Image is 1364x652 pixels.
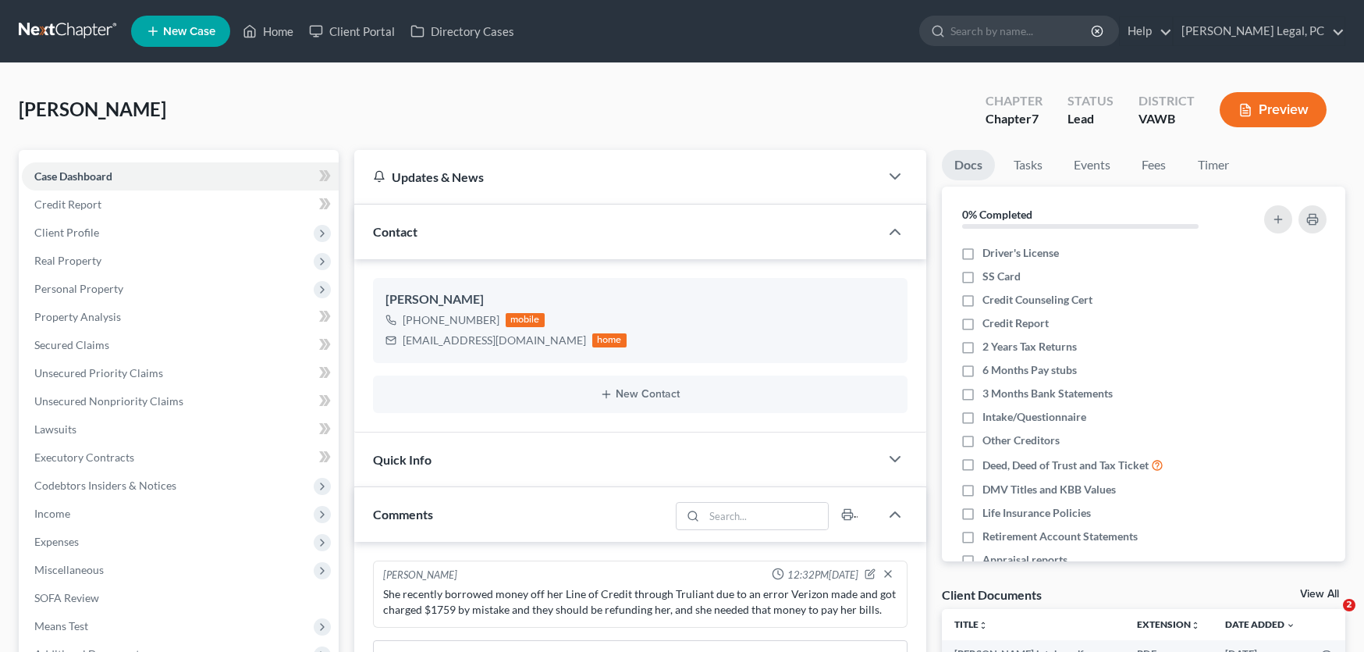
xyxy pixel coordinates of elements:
div: Chapter [986,92,1043,110]
span: 7 [1032,111,1039,126]
a: Extensionunfold_more [1137,618,1200,630]
span: Means Test [34,619,88,632]
a: Timer [1185,150,1241,180]
span: Unsecured Nonpriority Claims [34,394,183,408]
span: Appraisal reports [982,552,1067,568]
div: District [1138,92,1195,110]
span: Other Creditors [982,433,1060,448]
span: Client Profile [34,226,99,239]
a: Credit Report [22,191,339,219]
a: Secured Claims [22,331,339,359]
a: Property Analysis [22,303,339,331]
a: Help [1120,17,1172,45]
a: Case Dashboard [22,162,339,191]
a: View All [1300,589,1339,600]
span: 2 [1343,599,1355,611]
a: Fees [1129,150,1179,180]
span: Credit Report [982,315,1049,331]
span: 6 Months Pay stubs [982,362,1077,378]
a: Events [1061,150,1123,180]
span: [PERSON_NAME] [19,98,166,120]
span: Intake/Questionnaire [982,409,1086,425]
span: SOFA Review [34,591,99,604]
span: New Case [163,26,215,37]
a: [PERSON_NAME] Legal, PC [1174,17,1344,45]
span: Deed, Deed of Trust and Tax Ticket [982,458,1149,473]
span: 12:32PM[DATE] [787,568,858,583]
span: Credit Report [34,198,101,211]
span: 2 Years Tax Returns [982,339,1077,355]
span: Credit Counseling Cert [982,292,1092,308]
input: Search by name... [950,16,1093,45]
div: [EMAIL_ADDRESS][DOMAIN_NAME] [403,333,586,348]
iframe: Intercom live chat [1311,599,1348,636]
div: mobile [506,313,545,327]
span: Miscellaneous [34,563,104,576]
div: [PHONE_NUMBER] [403,312,499,328]
a: Client Portal [301,17,403,45]
span: Property Analysis [34,310,121,323]
div: home [592,333,627,347]
span: Retirement Account Statements [982,529,1138,544]
a: Home [235,17,301,45]
div: Chapter [986,110,1043,128]
button: New Contact [385,388,895,401]
i: expand_more [1286,621,1295,630]
span: Driver's License [982,245,1059,261]
span: SS Card [982,269,1021,284]
div: [PERSON_NAME] [383,568,457,583]
div: Updates & News [373,169,861,185]
span: DMV Titles and KBB Values [982,482,1116,497]
span: Lawsuits [34,422,76,436]
span: Expenses [34,535,79,548]
span: Codebtors Insiders & Notices [34,479,176,492]
a: Tasks [1001,150,1055,180]
a: Unsecured Priority Claims [22,359,339,387]
div: Client Documents [942,586,1042,603]
span: Case Dashboard [34,169,112,183]
input: Search... [704,503,828,529]
div: [PERSON_NAME] [385,290,895,309]
a: Titleunfold_more [954,618,988,630]
div: Status [1067,92,1114,110]
span: Unsecured Priority Claims [34,366,163,379]
a: Docs [942,150,995,180]
span: Comments [373,507,433,522]
i: unfold_more [979,621,988,630]
span: Real Property [34,254,101,267]
span: Income [34,507,70,520]
div: She recently borrowed money off her Line of Credit through Truliant due to an error Verizon made ... [383,586,897,618]
button: Preview [1220,92,1327,127]
span: Secured Claims [34,338,109,351]
a: Executory Contracts [22,444,339,472]
span: Quick Info [373,452,432,467]
a: Directory Cases [403,17,522,45]
a: Unsecured Nonpriority Claims [22,387,339,415]
i: unfold_more [1191,621,1200,630]
a: SOFA Review [22,584,339,612]
span: Personal Property [34,282,123,295]
a: Lawsuits [22,415,339,444]
strong: 0% Completed [962,208,1032,221]
div: Lead [1067,110,1114,128]
div: VAWB [1138,110,1195,128]
span: Life Insurance Policies [982,505,1091,521]
span: 3 Months Bank Statements [982,386,1113,401]
a: Date Added expand_more [1225,618,1295,630]
span: Contact [373,224,417,239]
span: Executory Contracts [34,451,134,464]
